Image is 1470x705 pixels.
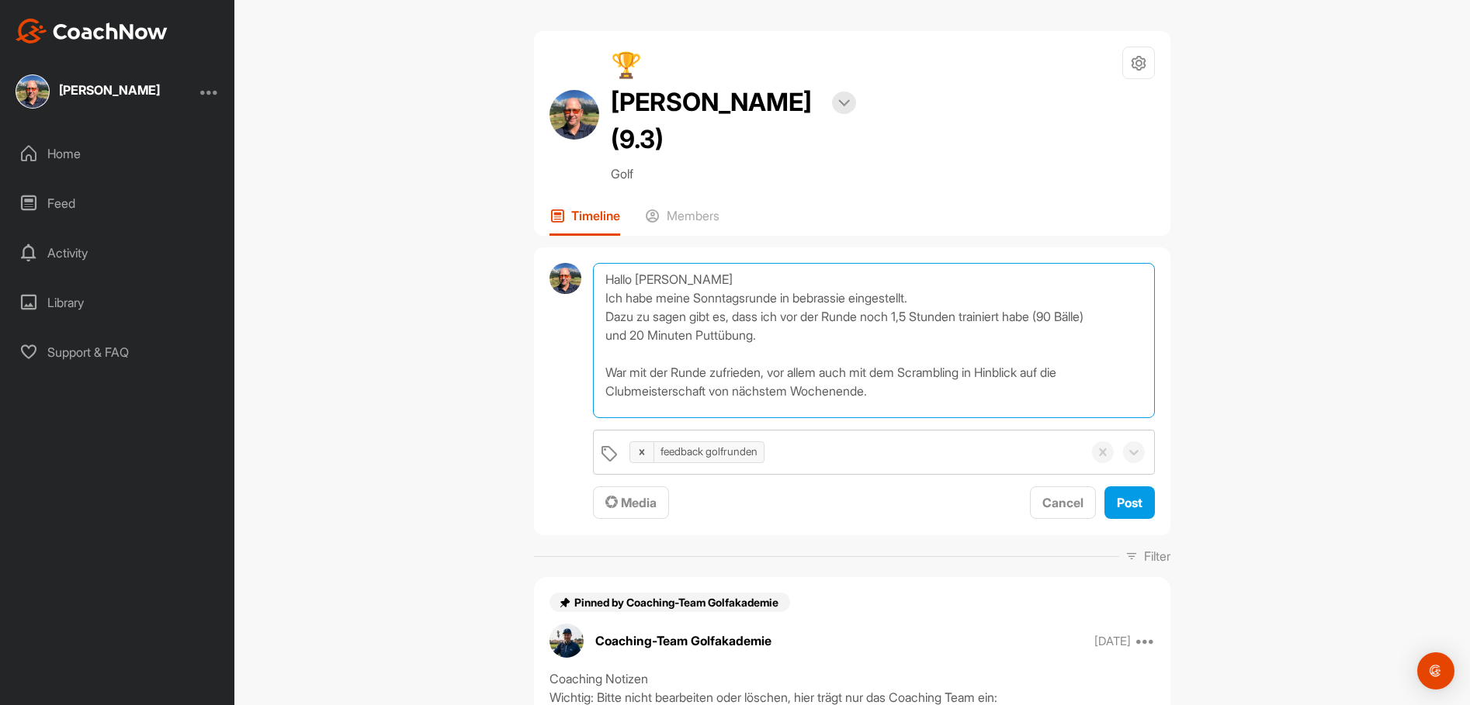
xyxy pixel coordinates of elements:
[1094,634,1131,649] p: [DATE]
[611,47,820,158] h2: 🏆[PERSON_NAME] (9.3)
[9,333,227,372] div: Support & FAQ
[1104,486,1155,520] button: Post
[1144,547,1170,565] p: Filter
[1030,486,1096,520] button: Cancel
[838,99,850,107] img: arrow-down
[654,439,764,464] div: feedback golfrunden
[9,134,227,173] div: Home
[605,495,657,510] span: Media
[574,596,781,609] span: Pinned by Coaching-Team Golfakademie
[550,624,584,658] img: avatar
[571,208,620,223] p: Timeline
[595,631,771,650] p: Coaching-Team Golfakademie
[550,90,599,140] img: avatar
[9,283,227,322] div: Library
[593,486,669,520] button: Media
[9,184,227,223] div: Feed
[559,596,571,609] img: pin
[667,208,719,223] p: Members
[1417,652,1454,689] div: Open Intercom Messenger
[59,84,160,96] div: [PERSON_NAME]
[1042,495,1083,510] span: Cancel
[1117,495,1142,510] span: Post
[16,74,50,109] img: square_c77a998339bcd39333845762b1f016db.jpg
[16,19,168,43] img: CoachNow
[9,233,227,272] div: Activity
[611,164,856,183] p: Golf
[593,263,1155,418] textarea: Hallo [PERSON_NAME] Ich habe meine Sonntagsrunde in bebrassie eingestellt. Dazu zu sagen gibt es,...
[550,263,581,295] img: avatar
